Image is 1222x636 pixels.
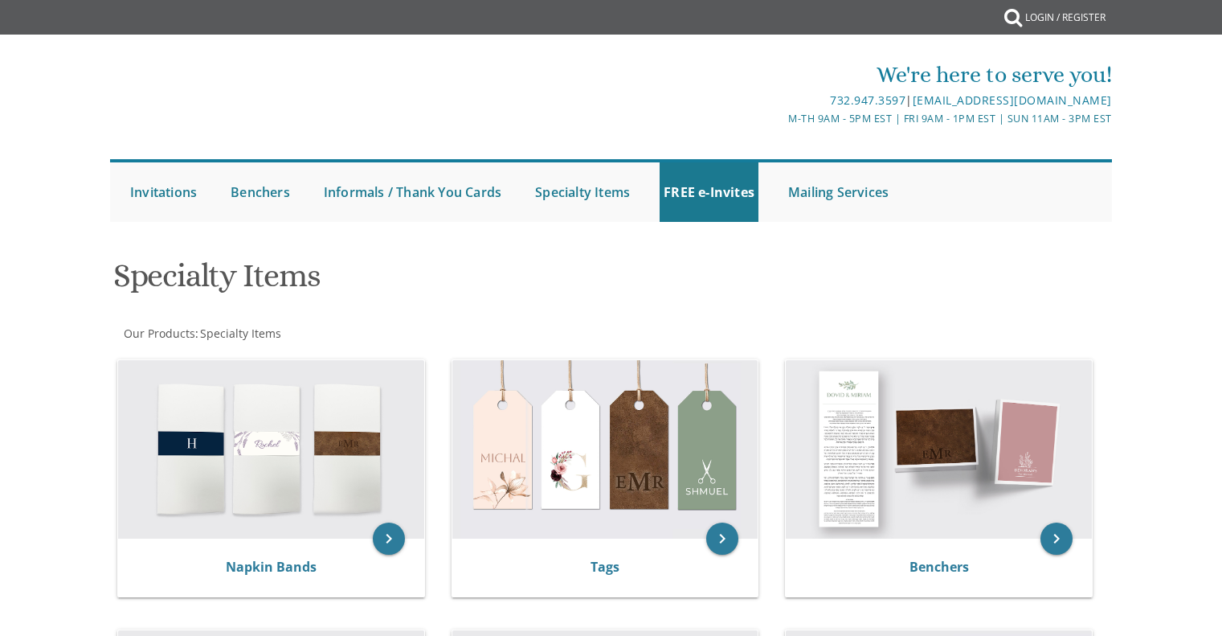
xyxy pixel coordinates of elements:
a: Benchers [227,162,294,222]
div: We're here to serve you! [445,59,1112,91]
a: keyboard_arrow_right [1040,523,1073,555]
img: Benchers [786,360,1092,539]
a: Benchers [909,558,969,576]
div: | [445,91,1112,110]
img: Tags [452,360,758,539]
a: Specialty Items [198,326,281,341]
div: M-Th 9am - 5pm EST | Fri 9am - 1pm EST | Sun 11am - 3pm EST [445,110,1112,127]
img: Napkin Bands [118,360,424,539]
a: keyboard_arrow_right [373,523,405,555]
a: Invitations [126,162,201,222]
a: Napkin Bands [226,558,317,576]
a: Our Products [122,326,195,341]
a: Mailing Services [784,162,893,222]
a: [EMAIL_ADDRESS][DOMAIN_NAME] [913,92,1112,108]
a: FREE e-Invites [660,162,758,222]
div: : [110,326,611,342]
a: 732.947.3597 [830,92,905,108]
span: Specialty Items [200,326,281,341]
a: Specialty Items [531,162,634,222]
a: Tags [591,558,619,576]
h1: Specialty Items [113,258,769,306]
a: Informals / Thank You Cards [320,162,505,222]
a: keyboard_arrow_right [706,523,738,555]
